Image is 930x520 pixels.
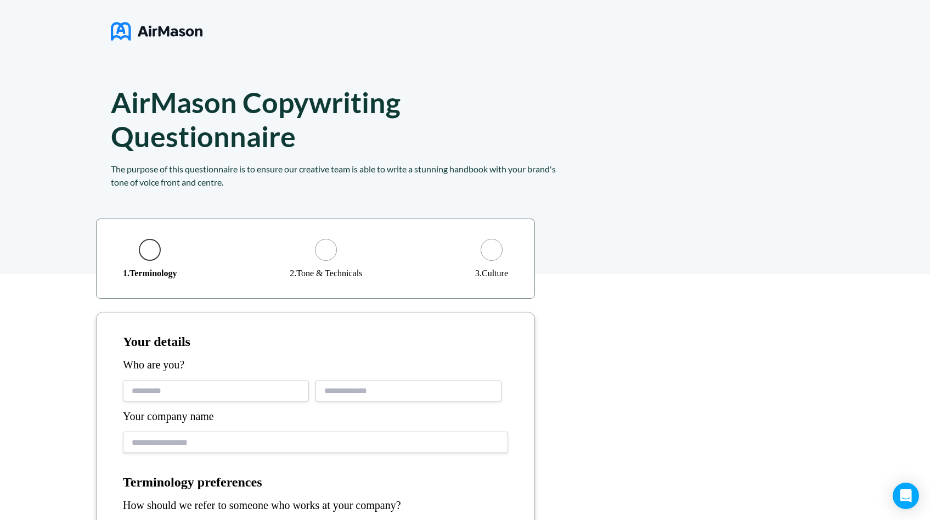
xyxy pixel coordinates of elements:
img: logo [111,18,202,45]
h1: Terminology preferences [123,475,508,490]
div: 1 . Terminology [123,269,177,278]
div: Open Intercom Messenger [893,483,919,509]
div: How should we refer to someone who works at your company? [123,499,508,512]
div: 3 . Culture [475,269,508,278]
div: The purpose of this questionnaire is to ensure our creative team is able to write a stunning hand... [111,163,561,189]
div: 2 . Tone & Technicals [290,269,362,278]
h1: AirMason Copywriting Questionnaire [111,85,432,153]
h1: Your details [123,334,508,350]
div: Your company name [123,410,508,423]
div: Who are you? [123,359,508,371]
